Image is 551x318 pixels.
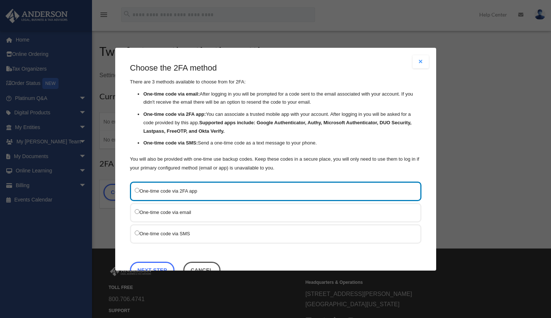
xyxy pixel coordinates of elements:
[143,120,411,134] strong: Supported apps include: Google Authenticator, Authy, Microsoft Authenticator, DUO Security, Lastp...
[143,139,421,147] li: Send a one-time code as a text message to your phone.
[143,110,421,135] li: You can associate a trusted mobile app with your account. After logging in you will be asked for ...
[143,140,198,146] strong: One-time code via SMS:
[135,229,409,238] label: One-time code via SMS
[143,91,199,96] strong: One-time code via email:
[413,55,429,68] button: Close modal
[135,187,139,192] input: One-time code via 2FA app
[183,261,220,278] button: Close this dialog window
[143,90,421,107] li: After logging in you will be prompted for a code sent to the email associated with your account. ...
[130,261,174,278] a: Next Step
[130,62,421,74] h3: Choose the 2FA method
[135,230,139,235] input: One-time code via SMS
[130,62,421,172] div: There are 3 methods available to choose from for 2FA:
[135,209,139,214] input: One-time code via email
[135,186,409,195] label: One-time code via 2FA app
[130,154,421,172] p: You will also be provided with one-time use backup codes. Keep these codes in a secure place, you...
[135,207,409,217] label: One-time code via email
[143,111,206,117] strong: One-time code via 2FA app:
